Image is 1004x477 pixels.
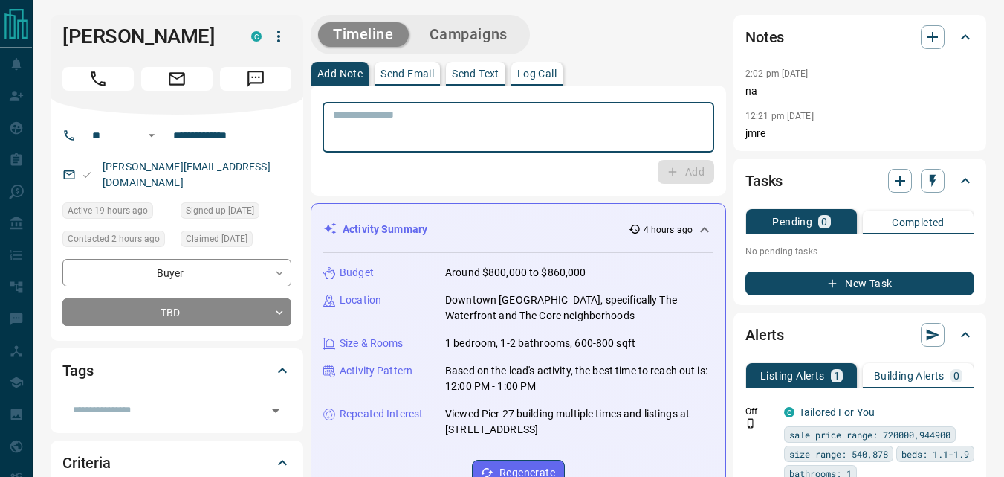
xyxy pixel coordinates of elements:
[380,68,434,79] p: Send Email
[220,67,291,91] span: Message
[181,231,291,252] div: Fri Sep 12 2025
[821,217,827,227] p: 0
[340,265,374,281] p: Budget
[62,231,173,252] div: Mon Sep 15 2025
[103,161,271,188] a: [PERSON_NAME][EMAIL_ADDRESS][DOMAIN_NAME]
[445,265,586,281] p: Around $800,000 to $860,000
[789,427,950,442] span: sale price range: 720000,944900
[251,31,262,42] div: condos.ca
[141,67,213,91] span: Email
[517,68,557,79] p: Log Call
[745,240,974,263] p: No pending tasks
[745,68,809,79] p: 2:02 pm [DATE]
[62,298,291,326] div: TBD
[745,169,783,193] h2: Tasks
[323,216,713,243] div: Activity Summary4 hours ago
[445,363,713,394] p: Based on the lead's activity, the best time to reach out is: 12:00 PM - 1:00 PM
[82,170,92,180] svg: Email Valid
[784,407,794,417] div: condos.ca
[340,292,381,308] p: Location
[745,19,974,55] div: Notes
[745,323,784,347] h2: Alerts
[772,217,812,227] p: Pending
[62,259,291,286] div: Buyer
[445,406,713,438] p: Viewed Pier 27 building multiple times and listings at [STREET_ADDRESS]
[789,446,888,461] span: size range: 540,878
[874,371,945,381] p: Building Alerts
[745,418,756,429] svg: Push Notification Only
[340,363,412,379] p: Activity Pattern
[68,203,148,218] span: Active 19 hours ago
[760,371,825,381] p: Listing Alerts
[62,451,111,475] h2: Criteria
[445,292,713,324] p: Downtown [GEOGRAPHIC_DATA], specifically The Waterfront and The Core neighborhoods
[745,272,974,295] button: New Task
[68,231,160,246] span: Contacted 2 hours ago
[745,126,974,141] p: jmre
[343,222,427,237] p: Activity Summary
[745,405,775,418] p: Off
[62,353,291,388] div: Tags
[745,163,974,199] div: Tasks
[340,406,423,422] p: Repeated Interest
[62,25,229,48] h1: [PERSON_NAME]
[181,202,291,223] div: Wed Aug 27 2025
[953,371,959,381] p: 0
[644,223,693,237] p: 4 hours ago
[415,22,522,47] button: Campaigns
[62,359,93,382] h2: Tags
[62,67,134,91] span: Call
[834,371,840,381] p: 1
[186,203,254,218] span: Signed up [DATE]
[745,83,974,99] p: na
[901,446,969,461] span: beds: 1.1-1.9
[340,336,404,351] p: Size & Rooms
[745,317,974,353] div: Alerts
[317,68,363,79] p: Add Note
[892,217,945,228] p: Completed
[265,400,286,421] button: Open
[445,336,635,351] p: 1 bedroom, 1-2 bathrooms, 600-800 sqft
[745,25,784,49] h2: Notes
[452,68,499,79] p: Send Text
[745,111,814,121] p: 12:21 pm [DATE]
[186,231,247,246] span: Claimed [DATE]
[143,127,161,144] button: Open
[62,202,173,223] div: Sun Sep 14 2025
[799,406,875,418] a: Tailored For You
[318,22,409,47] button: Timeline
